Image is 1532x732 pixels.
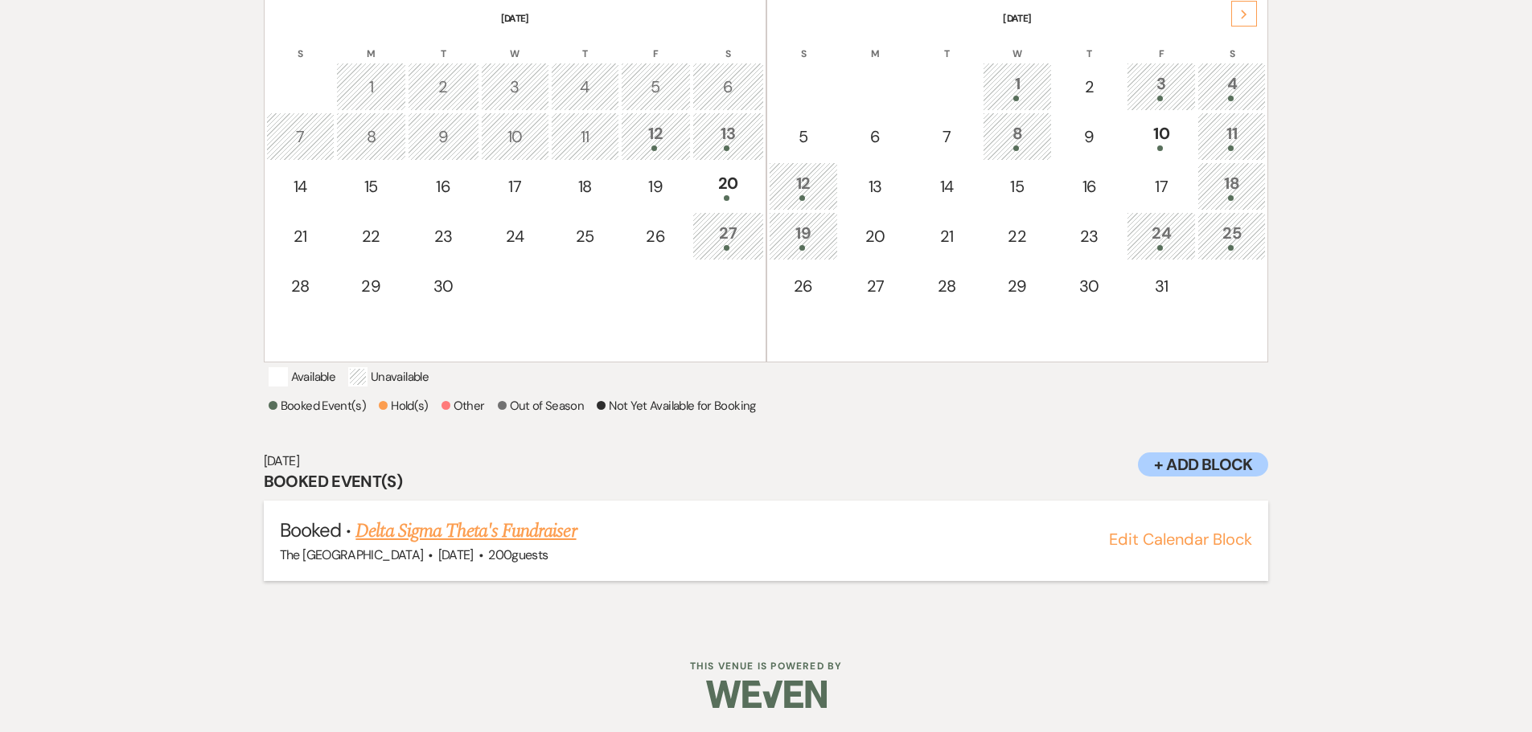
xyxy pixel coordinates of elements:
[1197,27,1266,61] th: S
[345,274,397,298] div: 29
[1136,221,1188,251] div: 24
[630,75,682,99] div: 5
[992,121,1044,151] div: 8
[848,125,902,149] div: 6
[275,274,326,298] div: 28
[417,125,470,149] div: 9
[1136,72,1188,101] div: 3
[597,396,755,415] p: Not Yet Available for Booking
[1062,274,1116,298] div: 30
[438,546,474,563] span: [DATE]
[1062,224,1116,248] div: 23
[1206,221,1257,251] div: 25
[498,396,585,415] p: Out of Season
[280,546,424,563] span: The [GEOGRAPHIC_DATA]
[275,224,326,248] div: 21
[336,27,406,61] th: M
[1206,121,1257,151] div: 11
[345,125,397,149] div: 8
[560,224,610,248] div: 25
[1062,75,1116,99] div: 2
[379,396,429,415] p: Hold(s)
[701,171,755,201] div: 20
[417,174,470,198] div: 16
[992,274,1044,298] div: 29
[1206,171,1257,201] div: 18
[442,396,485,415] p: Other
[417,224,470,248] div: 23
[551,27,619,61] th: T
[345,75,397,99] div: 1
[630,174,682,198] div: 19
[840,27,911,61] th: M
[1062,174,1116,198] div: 16
[983,27,1053,61] th: W
[560,174,610,198] div: 18
[992,224,1044,248] div: 22
[992,72,1044,101] div: 1
[1136,174,1188,198] div: 17
[345,224,397,248] div: 22
[345,174,397,198] div: 15
[992,174,1044,198] div: 15
[348,367,429,386] p: Unavailable
[1206,72,1257,101] div: 4
[701,121,755,151] div: 13
[701,221,755,251] div: 27
[1054,27,1125,61] th: T
[488,546,548,563] span: 200 guests
[778,221,830,251] div: 19
[1138,452,1268,476] button: + Add Block
[630,224,682,248] div: 26
[922,125,972,149] div: 7
[1062,125,1116,149] div: 9
[481,27,549,61] th: W
[630,121,682,151] div: 12
[560,75,610,99] div: 4
[922,174,972,198] div: 14
[490,174,540,198] div: 17
[266,27,335,61] th: S
[264,470,1269,493] h3: Booked Event(s)
[769,27,839,61] th: S
[1109,531,1252,547] button: Edit Calendar Block
[1127,27,1197,61] th: F
[417,274,470,298] div: 30
[922,274,972,298] div: 28
[848,174,902,198] div: 13
[490,75,540,99] div: 3
[692,27,764,61] th: S
[922,224,972,248] div: 21
[621,27,691,61] th: F
[280,517,341,542] span: Booked
[269,367,335,386] p: Available
[1136,121,1188,151] div: 10
[417,75,470,99] div: 2
[275,125,326,149] div: 7
[560,125,610,149] div: 11
[264,452,1269,470] h6: [DATE]
[275,174,326,198] div: 14
[408,27,479,61] th: T
[913,27,981,61] th: T
[490,224,540,248] div: 24
[706,666,827,722] img: Weven Logo
[1136,274,1188,298] div: 31
[778,274,830,298] div: 26
[355,517,576,546] a: Delta Sigma Theta's Fundraiser
[848,224,902,248] div: 20
[701,75,755,99] div: 6
[778,125,830,149] div: 5
[848,274,902,298] div: 27
[778,171,830,201] div: 12
[490,125,540,149] div: 10
[269,396,366,415] p: Booked Event(s)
